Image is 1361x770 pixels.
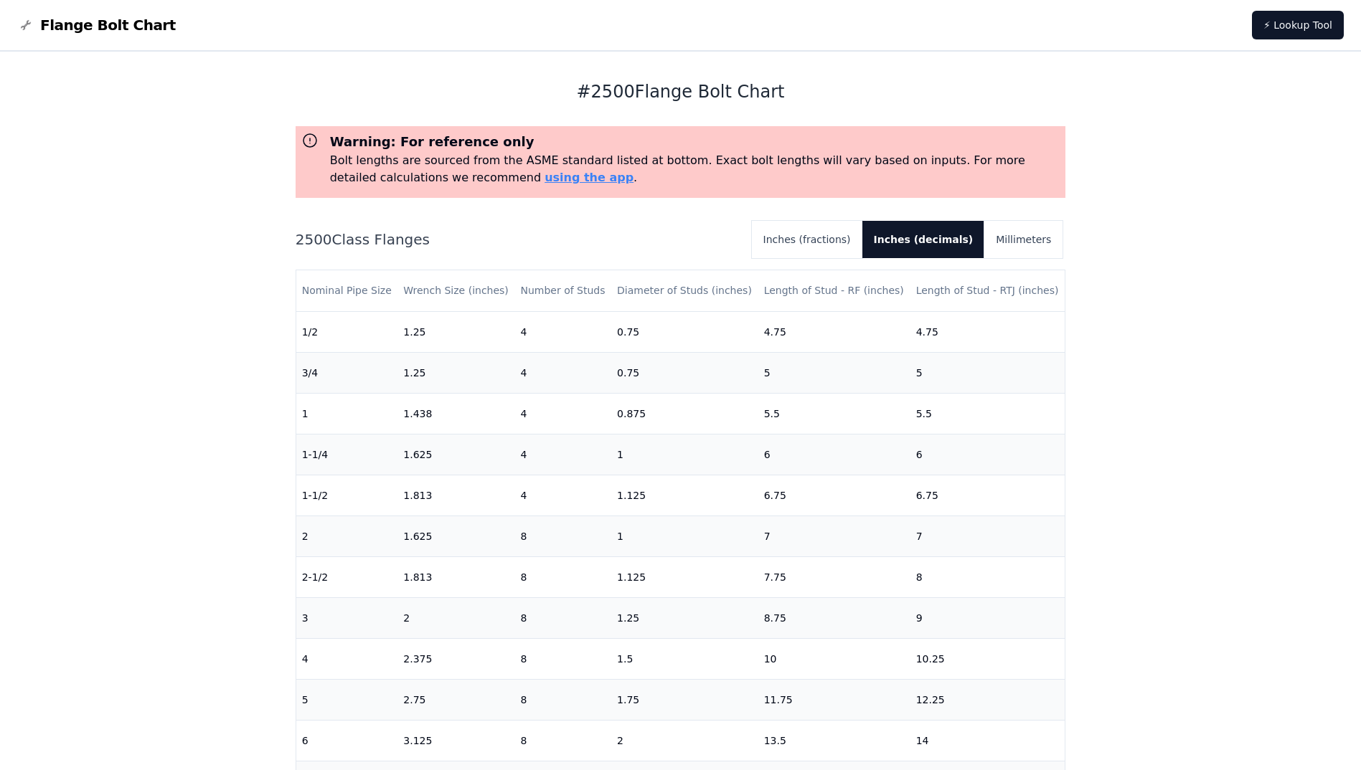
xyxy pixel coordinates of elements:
td: 5 [910,352,1065,393]
td: 1 [296,393,398,434]
td: 1.813 [397,556,514,597]
td: 8.75 [758,597,910,638]
td: 4 [514,434,611,475]
td: 2 [611,720,758,761]
td: 8 [910,556,1065,597]
td: 7 [910,515,1065,556]
td: 7.75 [758,556,910,597]
td: 1.438 [397,393,514,434]
td: 3 [296,597,398,638]
th: Length of Stud - RTJ (inches) [910,270,1065,311]
td: 8 [514,638,611,679]
td: 1/2 [296,311,398,352]
td: 2 [397,597,514,638]
td: 6 [910,434,1065,475]
td: 1.125 [611,556,758,597]
a: using the app [545,171,634,184]
th: Wrench Size (inches) [397,270,514,311]
td: 10 [758,638,910,679]
td: 1.5 [611,638,758,679]
td: 2-1/2 [296,556,398,597]
td: 0.75 [611,352,758,393]
td: 5.5 [910,393,1065,434]
td: 4 [514,475,611,515]
a: ⚡ Lookup Tool [1252,11,1344,39]
td: 1.25 [611,597,758,638]
td: 7 [758,515,910,556]
td: 2.375 [397,638,514,679]
td: 3/4 [296,352,398,393]
td: 1-1/2 [296,475,398,515]
td: 11.75 [758,679,910,720]
td: 0.75 [611,311,758,352]
td: 6 [758,434,910,475]
td: 1-1/4 [296,434,398,475]
td: 14 [910,720,1065,761]
td: 3.125 [397,720,514,761]
td: 1.25 [397,311,514,352]
td: 0.875 [611,393,758,434]
td: 1 [611,434,758,475]
td: 6 [296,720,398,761]
h3: Warning: For reference only [330,132,1060,152]
td: 1.625 [397,515,514,556]
a: Flange Bolt Chart LogoFlange Bolt Chart [17,15,176,35]
button: Inches (decimals) [862,221,985,258]
td: 8 [514,556,611,597]
td: 10.25 [910,638,1065,679]
td: 1.25 [397,352,514,393]
td: 1.125 [611,475,758,515]
th: Nominal Pipe Size [296,270,398,311]
td: 4 [514,352,611,393]
td: 8 [514,515,611,556]
td: 5 [758,352,910,393]
td: 12.25 [910,679,1065,720]
th: Length of Stud - RF (inches) [758,270,910,311]
button: Inches (fractions) [752,221,862,258]
td: 4 [514,311,611,352]
td: 2.75 [397,679,514,720]
td: 2 [296,515,398,556]
td: 1 [611,515,758,556]
td: 4.75 [910,311,1065,352]
td: 8 [514,720,611,761]
td: 5 [296,679,398,720]
th: Diameter of Studs (inches) [611,270,758,311]
button: Millimeters [984,221,1063,258]
td: 6.75 [758,475,910,515]
td: 4 [514,393,611,434]
td: 5.5 [758,393,910,434]
td: 13.5 [758,720,910,761]
span: Flange Bolt Chart [40,15,176,35]
img: Flange Bolt Chart Logo [17,16,34,34]
td: 4.75 [758,311,910,352]
h2: 2500 Class Flanges [296,229,740,249]
td: 1.813 [397,475,514,515]
p: Bolt lengths are sourced from the ASME standard listed at bottom. Exact bolt lengths will vary ba... [330,152,1060,186]
td: 9 [910,597,1065,638]
td: 4 [296,638,398,679]
td: 6.75 [910,475,1065,515]
th: Number of Studs [514,270,611,311]
td: 8 [514,679,611,720]
td: 1.75 [611,679,758,720]
h1: # 2500 Flange Bolt Chart [296,80,1066,103]
td: 1.625 [397,434,514,475]
td: 8 [514,597,611,638]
